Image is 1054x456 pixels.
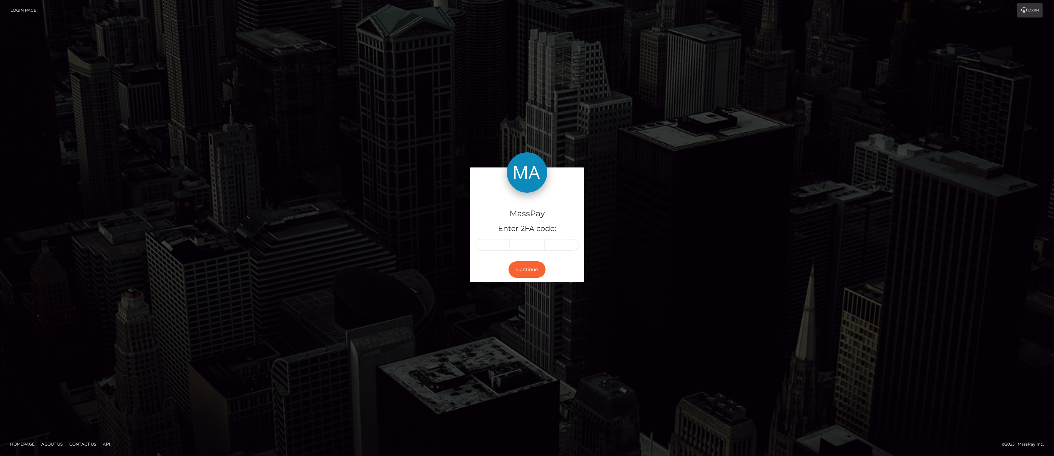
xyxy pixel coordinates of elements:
[100,439,113,449] a: API
[67,439,99,449] a: Contact Us
[507,152,547,193] img: MassPay
[475,208,579,220] h4: MassPay
[1002,441,1049,448] div: © 2025 , MassPay Inc.
[475,224,579,234] h5: Enter 2FA code:
[39,439,65,449] a: About Us
[509,261,545,278] button: Continue
[10,3,36,17] a: Login Page
[1017,3,1043,17] a: Login
[7,439,37,449] a: Homepage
